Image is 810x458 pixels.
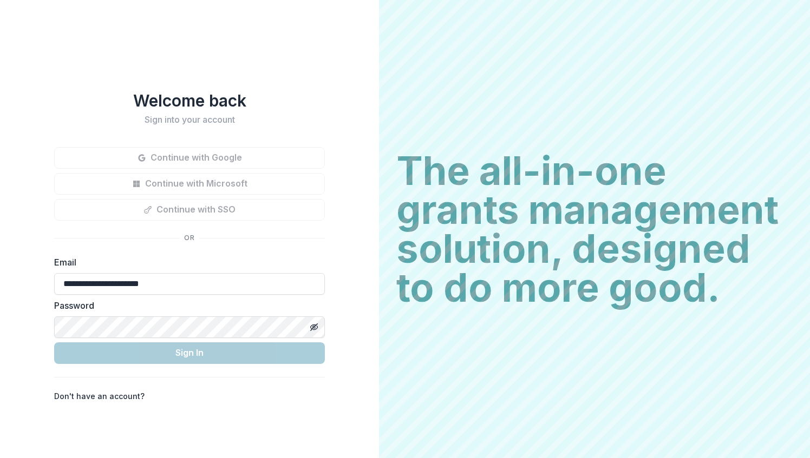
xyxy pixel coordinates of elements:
button: Continue with Microsoft [54,173,325,195]
label: Email [54,256,318,269]
p: Don't have an account? [54,390,145,402]
button: Continue with SSO [54,199,325,221]
button: Toggle password visibility [305,318,323,336]
button: Sign In [54,342,325,364]
h2: Sign into your account [54,115,325,125]
button: Continue with Google [54,147,325,169]
h1: Welcome back [54,91,325,110]
label: Password [54,299,318,312]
